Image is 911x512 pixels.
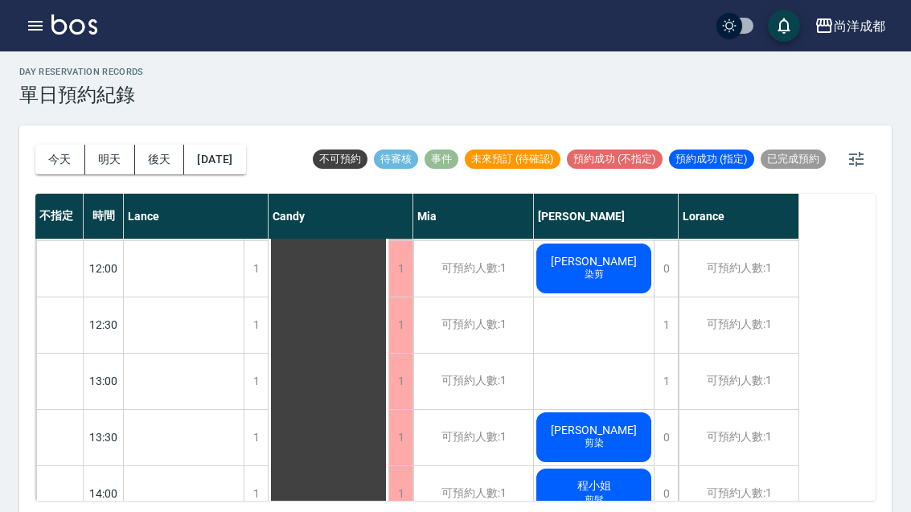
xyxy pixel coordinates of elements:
[548,424,640,436] span: [PERSON_NAME]
[84,194,124,239] div: 時間
[768,10,800,42] button: save
[425,152,458,166] span: 事件
[35,194,84,239] div: 不指定
[581,268,607,281] span: 染剪
[244,354,268,409] div: 1
[654,241,678,297] div: 0
[679,194,799,239] div: Lorance
[534,194,679,239] div: [PERSON_NAME]
[581,494,607,507] span: 剪髮
[269,194,413,239] div: Candy
[654,354,678,409] div: 1
[388,354,412,409] div: 1
[581,436,607,450] span: 剪染
[244,410,268,465] div: 1
[313,152,367,166] span: 不可預約
[244,241,268,297] div: 1
[388,297,412,353] div: 1
[465,152,560,166] span: 未來預訂 (待確認)
[413,241,533,297] div: 可預約人數:1
[679,297,798,353] div: 可預約人數:1
[124,194,269,239] div: Lance
[19,67,144,77] h2: day Reservation records
[654,410,678,465] div: 0
[85,145,135,174] button: 明天
[808,10,892,43] button: 尚洋成都
[669,152,754,166] span: 預約成功 (指定)
[574,479,614,494] span: 程小姐
[548,255,640,268] span: [PERSON_NAME]
[135,145,185,174] button: 後天
[84,297,124,353] div: 12:30
[834,16,885,36] div: 尚洋成都
[388,410,412,465] div: 1
[388,241,412,297] div: 1
[35,145,85,174] button: 今天
[84,353,124,409] div: 13:00
[567,152,663,166] span: 預約成功 (不指定)
[413,194,534,239] div: Mia
[761,152,826,166] span: 已完成預約
[679,241,798,297] div: 可預約人數:1
[84,409,124,465] div: 13:30
[19,84,144,106] h3: 單日預約紀錄
[413,354,533,409] div: 可預約人數:1
[679,410,798,465] div: 可預約人數:1
[413,297,533,353] div: 可預約人數:1
[244,297,268,353] div: 1
[84,240,124,297] div: 12:00
[679,354,798,409] div: 可預約人數:1
[413,410,533,465] div: 可預約人數:1
[184,145,245,174] button: [DATE]
[374,152,418,166] span: 待審核
[654,297,678,353] div: 1
[51,14,97,35] img: Logo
